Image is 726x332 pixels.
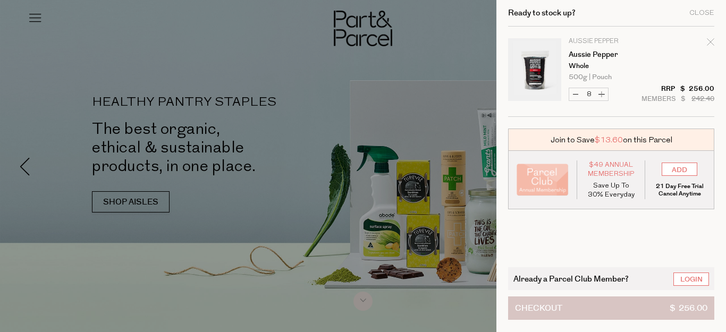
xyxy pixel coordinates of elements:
span: Checkout [515,297,562,319]
div: Close [689,10,714,16]
input: ADD [662,163,697,176]
p: Aussie Pepper [569,38,651,45]
span: $49 Annual Membership [585,160,637,178]
span: 500g | Pouch [569,74,612,81]
p: Whole [569,63,651,70]
a: Login [673,273,709,286]
input: QTY Aussie Pepper [582,88,595,100]
div: Remove Aussie Pepper [707,37,714,51]
a: Aussie Pepper [569,51,651,58]
button: Checkout$ 256.00 [508,296,714,320]
p: 21 Day Free Trial Cancel Anytime [653,183,706,198]
span: $ 256.00 [670,297,707,319]
span: $13.60 [595,134,623,146]
div: Join to Save on this Parcel [508,129,714,151]
h2: Ready to stock up? [508,9,576,17]
p: Save Up To 30% Everyday [585,181,637,199]
span: Already a Parcel Club Member? [513,273,629,285]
